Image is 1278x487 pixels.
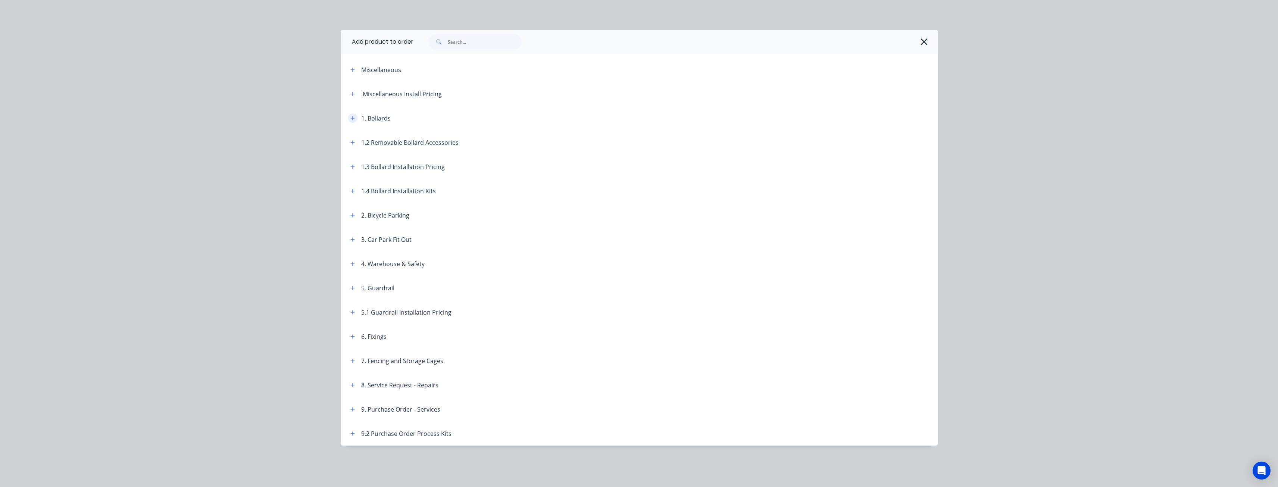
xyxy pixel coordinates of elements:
div: 9. Purchase Order - Services [361,405,440,414]
div: 9.2 Purchase Order Process Kits [361,429,451,438]
div: 4. Warehouse & Safety [361,259,425,268]
div: 1. Bollards [361,114,391,123]
div: 1.3 Bollard Installation Pricing [361,162,445,171]
input: Search... [448,34,522,49]
div: 5. Guardrail [361,284,394,293]
div: 1.4 Bollard Installation Kits [361,187,436,196]
div: 2. Bicycle Parking [361,211,409,220]
div: Miscellaneous [361,65,401,74]
div: 6. Fixings [361,332,387,341]
div: 5.1 Guardrail Installation Pricing [361,308,451,317]
div: 8. Service Request - Repairs [361,381,438,390]
div: Open Intercom Messenger [1253,462,1271,480]
div: 1.2 Removable Bollard Accessories [361,138,459,147]
div: 3. Car Park Fit Out [361,235,412,244]
div: 7. Fencing and Storage Cages [361,356,443,365]
div: .Miscellaneous Install Pricing [361,90,442,99]
div: Add product to order [341,30,413,54]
